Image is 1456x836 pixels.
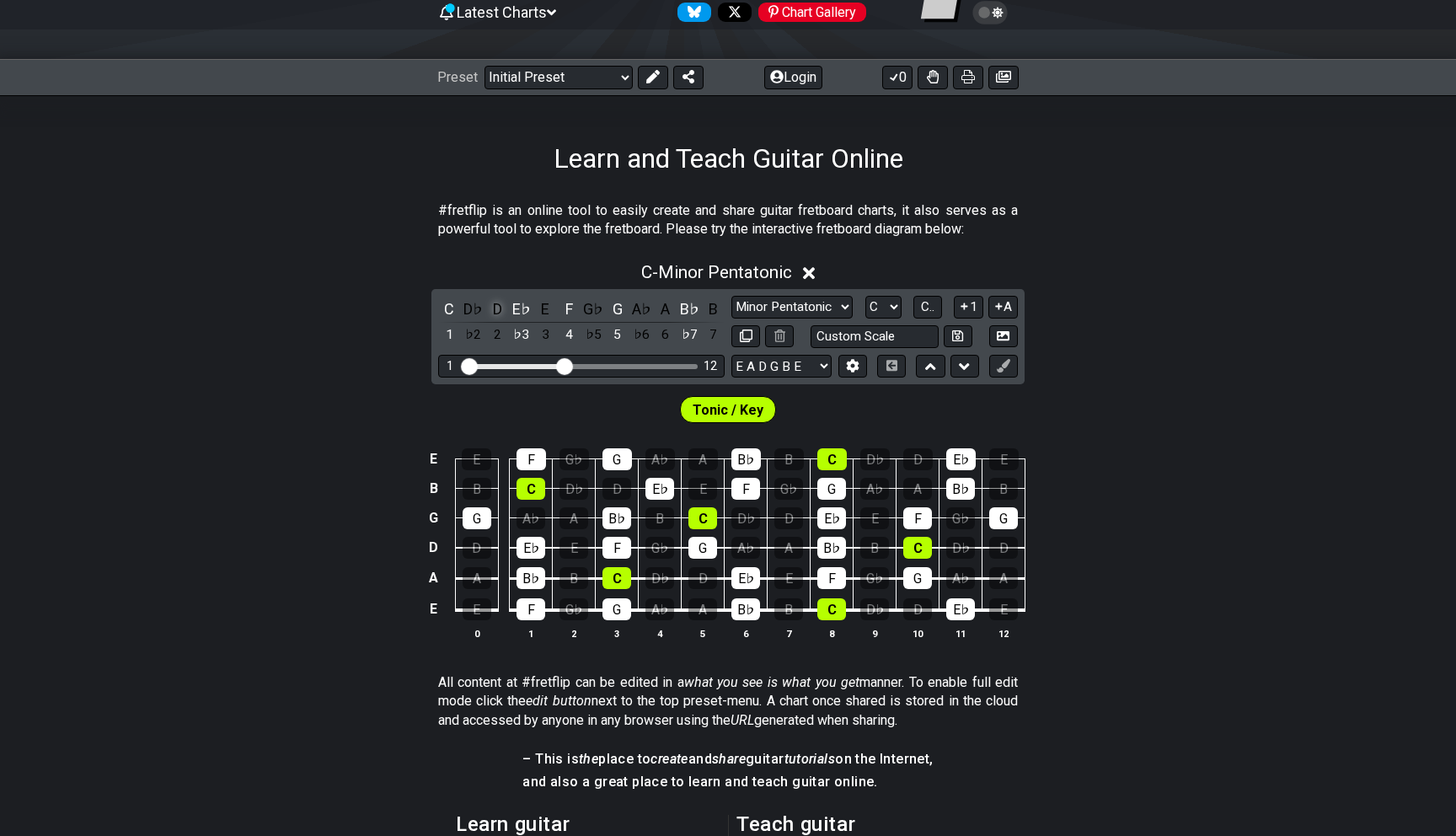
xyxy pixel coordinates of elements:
[688,478,717,500] div: E
[989,507,1018,529] div: G
[438,324,460,346] div: toggle scale degree
[602,507,631,529] div: B♭
[731,507,760,529] div: D♭
[838,355,867,378] button: Edit Tuning
[764,66,822,89] button: Login
[559,507,588,529] div: A
[582,297,604,320] div: toggle pitch class
[678,297,700,320] div: toggle pitch class
[704,359,717,373] div: 12
[811,624,854,642] th: 8
[946,567,975,589] div: A♭
[981,5,1000,20] span: Toggle light / dark theme
[559,537,588,559] div: E
[424,474,444,503] td: B
[522,773,933,791] h4: and also a great place to learn and teach guitar online.
[438,355,725,378] div: Visible fret range
[484,66,633,89] select: Preset
[752,3,866,22] a: #fretflip at Pinterest
[817,537,846,559] div: B♭
[711,3,752,22] a: Follow #fretflip at X
[455,624,498,642] th: 0
[655,324,677,346] div: toggle scale degree
[950,355,979,378] button: Move down
[457,3,547,21] span: Latest Charts
[641,262,792,282] span: C - Minor Pentatonic
[939,624,982,642] th: 11
[784,751,836,767] em: tutorials
[463,537,491,559] div: D
[645,598,674,620] div: A♭
[731,537,760,559] div: A♭
[903,537,932,559] div: C
[424,445,444,474] td: E
[602,537,631,559] div: F
[645,537,674,559] div: G♭
[731,325,760,348] button: Copy
[463,507,491,529] div: G
[774,478,803,500] div: G♭
[463,297,484,320] div: toggle pitch class
[424,593,444,625] td: E
[903,567,932,589] div: G
[534,297,556,320] div: toggle pitch class
[817,567,846,589] div: F
[817,478,846,500] div: G
[946,598,975,620] div: E♭
[463,567,491,589] div: A
[424,563,444,594] td: A
[517,537,545,559] div: E♭
[438,201,1018,239] p: #fretflip is an online tool to easily create and share guitar fretboard charts, it also serves as...
[602,598,631,620] div: G
[517,507,545,529] div: A♭
[688,537,717,559] div: G
[607,324,629,346] div: toggle scale degree
[731,478,760,500] div: F
[989,355,1018,378] button: First click edit preset to enable marker editing
[865,296,902,319] select: Tonic/Root
[463,324,484,346] div: toggle scale degree
[860,478,889,500] div: A♭
[774,598,803,620] div: B
[456,815,720,833] h2: Learn guitar
[462,448,491,470] div: E
[607,297,629,320] div: toggle pitch class
[673,66,704,89] button: Share Preset
[860,567,889,589] div: G♭
[678,324,700,346] div: toggle scale degree
[918,66,948,89] button: Toggle Dexterity for all fretkits
[645,478,674,500] div: E♭
[989,537,1018,559] div: D
[731,598,760,620] div: B♭
[602,478,631,500] div: D
[946,507,975,529] div: G♭
[946,478,975,500] div: B♭
[944,325,972,348] button: Store user defined scale
[860,448,890,470] div: D♭
[522,750,933,769] h4: – This is place to and guitar on the Internet,
[774,448,804,470] div: B
[860,598,889,620] div: D♭
[774,537,803,559] div: A
[437,69,478,85] span: Preset
[510,624,553,642] th: 1
[731,712,754,728] em: URL
[424,503,444,533] td: G
[989,567,1018,589] div: A
[559,297,581,320] div: toggle pitch class
[731,296,853,319] select: Scale
[553,624,596,642] th: 2
[688,567,717,589] div: D
[860,537,889,559] div: B
[645,448,675,470] div: A♭
[988,296,1018,319] button: A
[554,142,903,174] h1: Learn and Teach Guitar Online
[486,297,508,320] div: toggle pitch class
[817,598,846,620] div: C
[703,297,725,320] div: toggle pitch class
[731,567,760,589] div: E♭
[903,507,932,529] div: F
[424,533,444,563] td: D
[559,478,588,500] div: D♭
[882,66,913,89] button: 0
